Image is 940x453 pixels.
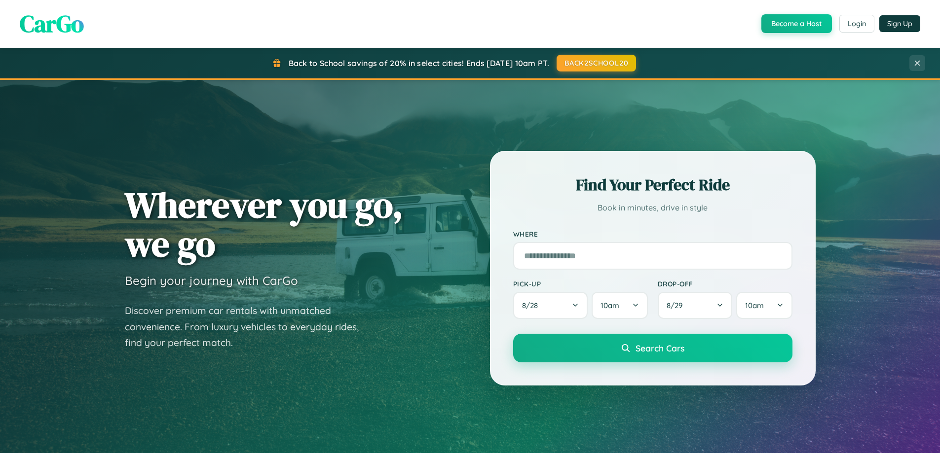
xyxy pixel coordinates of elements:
button: 8/28 [513,292,588,319]
span: Search Cars [636,343,684,353]
span: 8 / 29 [667,301,687,310]
span: CarGo [20,7,84,40]
label: Drop-off [658,279,792,288]
span: 8 / 28 [522,301,543,310]
p: Discover premium car rentals with unmatched convenience. From luxury vehicles to everyday rides, ... [125,303,372,351]
label: Pick-up [513,279,648,288]
p: Book in minutes, drive in style [513,201,792,215]
button: 10am [736,292,792,319]
h2: Find Your Perfect Ride [513,174,792,196]
button: 10am [592,292,647,319]
button: Search Cars [513,334,792,362]
h1: Wherever you go, we go [125,185,403,263]
span: 10am [745,301,764,310]
h3: Begin your journey with CarGo [125,273,298,288]
button: Login [839,15,874,33]
span: Back to School savings of 20% in select cities! Ends [DATE] 10am PT. [289,58,549,68]
button: 8/29 [658,292,733,319]
label: Where [513,230,792,238]
span: 10am [601,301,619,310]
button: BACK2SCHOOL20 [557,55,636,71]
button: Become a Host [761,14,832,33]
button: Sign Up [879,15,920,32]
